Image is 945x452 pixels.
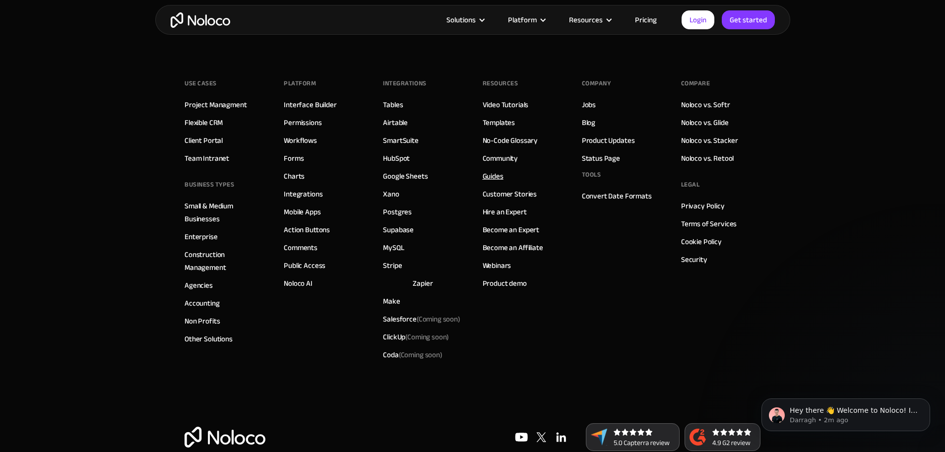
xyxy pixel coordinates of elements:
[681,253,707,266] a: Security
[582,190,652,202] a: Convert Date Formats
[284,277,313,290] a: Noloco AI
[446,13,476,26] div: Solutions
[383,188,399,200] a: Xano
[582,152,620,165] a: Status Page
[483,277,527,290] a: Product demo
[582,167,601,182] div: Tools
[284,152,304,165] a: Forms
[383,348,442,361] div: Coda
[483,188,537,200] a: Customer Stories
[405,330,449,344] span: (Coming soon)
[185,98,247,111] a: Project Managment
[483,170,504,183] a: Guides
[383,241,404,254] a: MySQL
[747,378,945,447] iframe: Intercom notifications message
[185,199,264,225] a: Small & Medium Businesses
[508,13,537,26] div: Platform
[185,248,264,274] a: Construction Management
[284,223,330,236] a: Action Buttons
[399,348,442,362] span: (Coming soon)
[483,76,518,91] div: Resources
[284,259,325,272] a: Public Access
[681,152,734,165] a: Noloco vs. Retool
[383,116,408,129] a: Airtable
[383,330,449,343] div: ClickUp
[284,241,317,254] a: Comments
[483,134,538,147] a: No-Code Glossary
[681,134,738,147] a: Noloco vs. Stacker
[681,116,729,129] a: Noloco vs. Glide
[483,116,515,129] a: Templates
[681,199,725,212] a: Privacy Policy
[682,10,714,29] a: Login
[185,134,223,147] a: Client Portal
[383,170,428,183] a: Google Sheets
[623,13,669,26] a: Pricing
[569,13,603,26] div: Resources
[434,13,496,26] div: Solutions
[185,332,233,345] a: Other Solutions
[383,205,412,218] a: Postgres
[582,76,611,91] div: Company
[284,98,336,111] a: Interface Builder
[681,76,710,91] div: Compare
[185,152,229,165] a: Team Intranet
[383,295,400,308] a: Make
[483,259,511,272] a: Webinars
[383,223,414,236] a: Supabase
[383,98,403,111] a: Tables
[185,116,223,129] a: Flexible CRM
[681,217,737,230] a: Terms of Services
[383,259,402,272] a: Stripe
[185,76,217,91] div: Use Cases
[681,177,700,192] div: Legal
[417,312,460,326] span: (Coming soon)
[582,134,635,147] a: Product Updates
[681,235,722,248] a: Cookie Policy
[582,98,596,111] a: Jobs
[483,223,540,236] a: Become an Expert
[185,177,234,192] div: BUSINESS TYPES
[284,188,322,200] a: Integrations
[284,116,321,129] a: Permissions
[722,10,775,29] a: Get started
[483,241,543,254] a: Become an Affiliate
[483,152,518,165] a: Community
[681,98,730,111] a: Noloco vs. Softr
[284,76,316,91] div: Platform
[185,315,220,327] a: Non Profits
[383,76,426,91] div: INTEGRATIONS
[483,98,529,111] a: Video Tutorials
[413,277,433,290] a: Zapier
[383,134,419,147] a: SmartSuite
[557,13,623,26] div: Resources
[483,205,527,218] a: Hire an Expert
[582,116,595,129] a: Blog
[284,134,317,147] a: Workflows
[185,230,218,243] a: Enterprise
[185,279,213,292] a: Agencies
[383,313,460,325] div: Salesforce
[383,152,410,165] a: HubSpot
[284,205,320,218] a: Mobile Apps
[496,13,557,26] div: Platform
[171,12,230,28] a: home
[284,170,305,183] a: Charts
[185,297,220,310] a: Accounting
